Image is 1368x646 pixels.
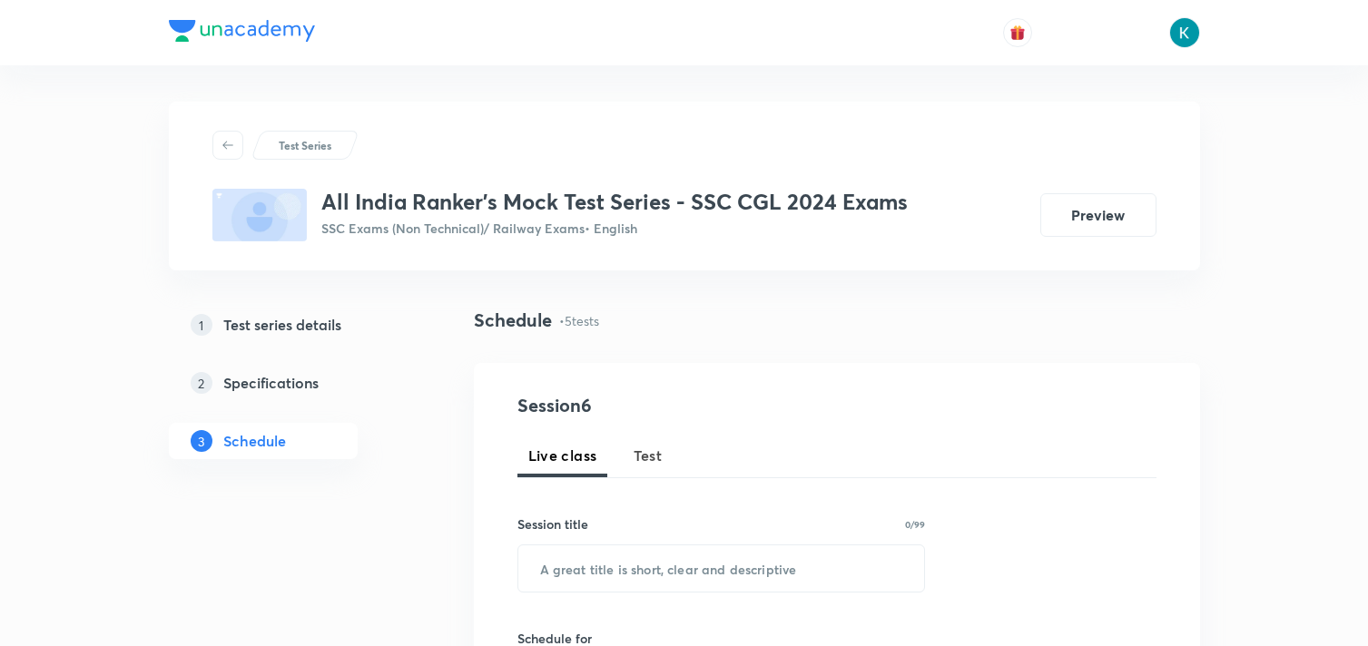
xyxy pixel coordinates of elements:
span: Live class [528,445,597,466]
h5: Schedule [223,430,286,452]
h4: Schedule [474,307,552,334]
button: Preview [1040,193,1156,237]
h3: All India Ranker's Mock Test Series - SSC CGL 2024 Exams [321,189,908,215]
img: avatar [1009,24,1026,41]
h6: Session title [517,514,588,533]
p: 1 [191,314,212,336]
p: 2 [191,372,212,394]
img: Devendra Bhardwaj [1169,17,1200,48]
h5: Specifications [223,372,319,394]
p: 0/99 [905,520,925,529]
p: • 5 tests [559,311,599,330]
span: Test [634,445,663,466]
img: Company Logo [169,20,315,42]
p: SSC Exams (Non Technical)/ Railway Exams • English [321,219,908,238]
a: Company Logo [169,20,315,46]
p: 3 [191,430,212,452]
h5: Test series details [223,314,341,336]
a: 2Specifications [169,365,416,401]
img: fallback-thumbnail.png [212,189,307,241]
input: A great title is short, clear and descriptive [518,545,925,592]
h4: Session 6 [517,392,849,419]
p: Test Series [279,137,331,153]
button: avatar [1003,18,1032,47]
a: 1Test series details [169,307,416,343]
